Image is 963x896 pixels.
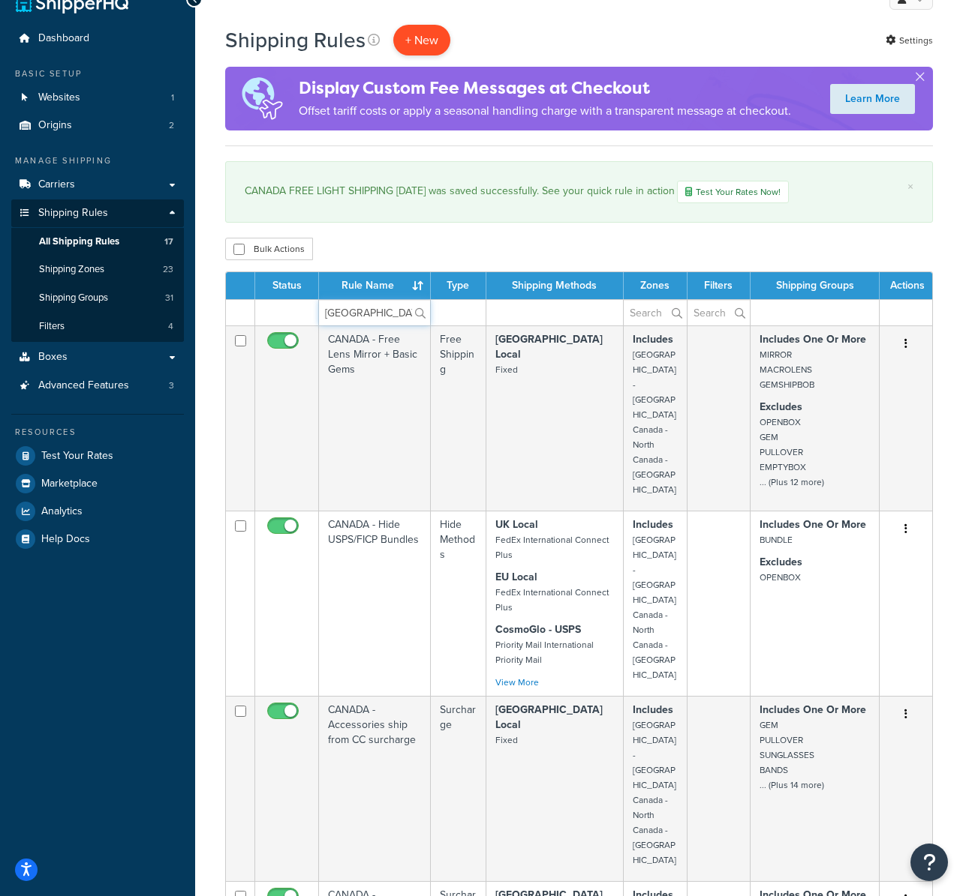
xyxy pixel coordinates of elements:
[624,300,687,325] input: Search
[495,702,603,733] strong: [GEOGRAPHIC_DATA] Local
[11,199,184,342] li: Shipping Rules
[299,76,791,100] h4: Display Custom Fee Messages at Checkout
[495,622,581,637] strong: CosmoGlo - USPS
[495,569,537,585] strong: EU Local
[760,718,824,792] small: GEM PULLOVER SUNGLASSES BANDS ... (Plus 14 more)
[495,331,603,362] strong: [GEOGRAPHIC_DATA] Local
[11,228,184,256] li: All Shipping Rules
[907,181,913,193] a: ×
[39,320,65,333] span: Filters
[431,272,486,299] th: Type
[495,363,518,376] small: Fixed
[38,379,129,392] span: Advanced Features
[11,112,184,139] a: Origins 2
[41,478,98,490] span: Marketplace
[495,533,609,562] small: FedEx International Connect Plus
[11,112,184,139] li: Origins
[171,91,174,104] span: 1
[11,228,184,256] a: All Shipping Rules 17
[11,426,184,439] div: Resources
[633,331,673,347] strong: Includes
[11,256,184,283] li: Shipping Zones
[165,292,173,304] span: 31
[431,325,486,511] td: Free Shipping
[431,511,486,696] td: Hide Methods
[11,171,184,199] a: Carriers
[319,272,431,299] th: Rule Name : activate to sort column ascending
[11,284,184,312] li: Shipping Groups
[319,325,431,511] td: CANADA - Free Lens Mirror + Basic Gems
[11,498,184,525] a: Analytics
[225,67,299,130] img: duties-banner-06bc72dcb5fe05cb3f9472aba00be2ae8eb53ab6f0d8bb03d382ba314ac3c341.png
[11,313,184,340] li: Filters
[760,415,824,489] small: OPENBOX GEM PULLOVER EMPTYBOX ... (Plus 12 more)
[38,119,72,132] span: Origins
[495,517,538,532] strong: UK Local
[677,181,789,203] a: Test Your Rates Now!
[168,320,173,333] span: 4
[760,517,866,532] strong: Includes One Or More
[38,351,68,364] span: Boxes
[39,235,119,248] span: All Shipping Rules
[299,100,791,121] p: Offset tariff costs or apply a seasonal handling charge with a transparent message at checkout.
[633,533,676,682] small: [GEOGRAPHIC_DATA] - [GEOGRAPHIC_DATA] Canada - North Canada - [GEOGRAPHIC_DATA]
[38,91,80,104] span: Websites
[41,533,90,546] span: Help Docs
[11,343,184,371] a: Boxes
[495,676,539,689] a: View More
[41,505,83,518] span: Analytics
[760,571,801,584] small: OPENBOX
[255,272,319,299] th: Status
[38,207,108,220] span: Shipping Rules
[11,67,184,80] div: Basic Setup
[886,30,933,51] a: Settings
[760,554,802,570] strong: Excludes
[11,313,184,340] a: Filters 4
[11,256,184,283] a: Shipping Zones 23
[495,638,594,667] small: Priority Mail International Priority Mail
[880,272,932,299] th: Actions
[11,84,184,112] li: Websites
[760,399,802,415] strong: Excludes
[393,25,450,55] p: + New
[910,844,948,881] button: Open Resource Center
[760,331,866,347] strong: Includes One Or More
[11,199,184,227] a: Shipping Rules
[164,235,173,248] span: 17
[751,272,880,299] th: Shipping Groups
[11,372,184,400] li: Advanced Features
[245,181,913,203] div: CANADA FREE LIGHT SHIPPING [DATE] was saved successfully. See your quick rule in action
[495,733,518,747] small: Fixed
[760,348,814,391] small: MIRROR MACROLENS GEMSHIPBOB
[11,284,184,312] a: Shipping Groups 31
[319,300,430,325] input: Search
[688,272,751,299] th: Filters
[39,263,104,276] span: Shipping Zones
[169,379,174,392] span: 3
[39,292,108,304] span: Shipping Groups
[11,442,184,469] a: Test Your Rates
[760,702,866,718] strong: Includes One Or More
[38,32,89,45] span: Dashboard
[11,526,184,553] a: Help Docs
[11,470,184,497] a: Marketplace
[760,533,793,547] small: BUNDLE
[624,272,688,299] th: Zones
[41,450,113,463] span: Test Your Rates
[38,178,75,191] span: Carriers
[319,696,431,881] td: CANADA - Accessories ship from CC surcharge
[486,272,624,299] th: Shipping Methods
[495,586,609,614] small: FedEx International Connect Plus
[431,696,486,881] td: Surcharge
[633,718,676,867] small: [GEOGRAPHIC_DATA] - [GEOGRAPHIC_DATA] Canada - North Canada - [GEOGRAPHIC_DATA]
[225,25,366,55] h1: Shipping Rules
[688,300,750,325] input: Search
[11,25,184,52] li: Dashboard
[163,263,173,276] span: 23
[11,154,184,167] div: Manage Shipping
